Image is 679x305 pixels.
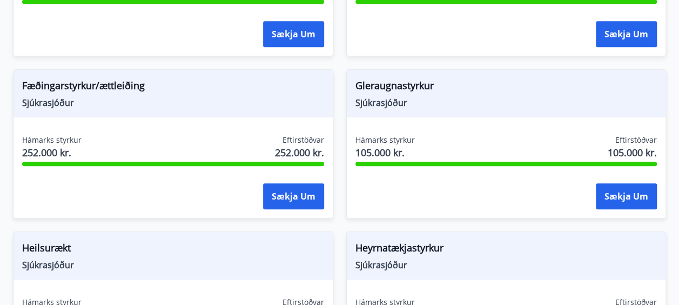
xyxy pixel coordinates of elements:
[22,145,82,160] span: 252.000 kr.
[615,135,657,145] span: Eftirstöðvar
[275,145,324,160] span: 252.000 kr.
[22,259,324,271] span: Sjúkrasjóður
[22,135,82,145] span: Hámarks styrkur
[355,135,415,145] span: Hámarks styrkur
[22,78,324,97] span: Fæðingarstyrkur/ættleiðing
[355,145,415,160] span: 105.000 kr.
[283,135,324,145] span: Eftirstöðvar
[22,241,324,259] span: Heilsurækt
[22,97,324,109] span: Sjúkrasjóður
[596,21,657,47] button: Sækja um
[355,241,657,259] span: Heyrnatækjastyrkur
[263,183,324,209] button: Sækja um
[355,78,657,97] span: Gleraugnastyrkur
[355,97,657,109] span: Sjúkrasjóður
[355,259,657,271] span: Sjúkrasjóður
[608,145,657,160] span: 105.000 kr.
[596,183,657,209] button: Sækja um
[263,21,324,47] button: Sækja um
